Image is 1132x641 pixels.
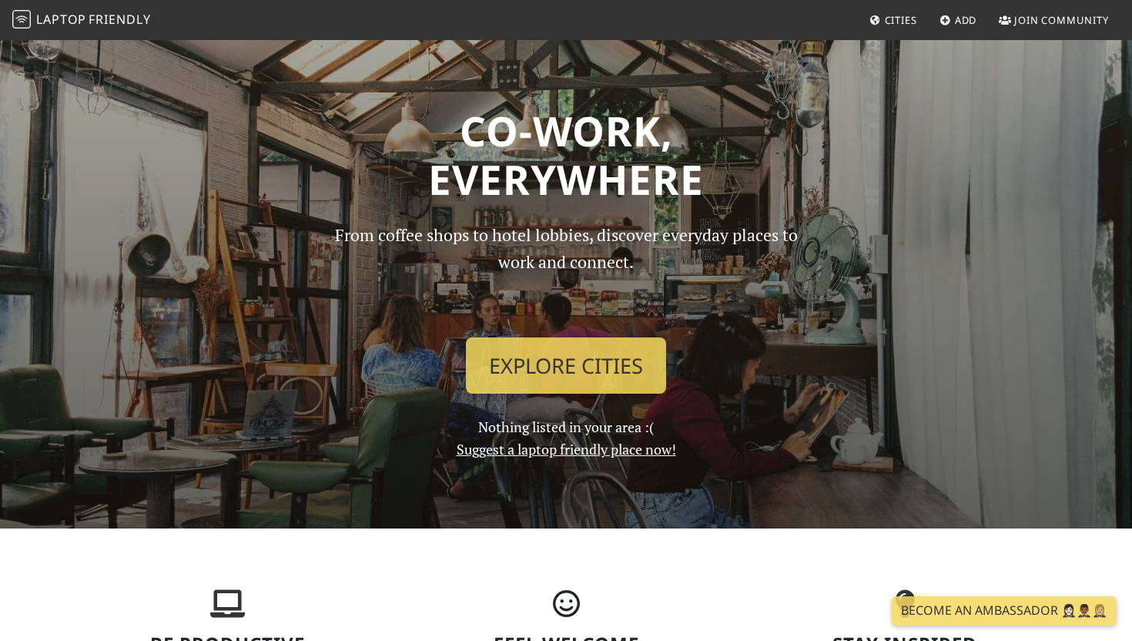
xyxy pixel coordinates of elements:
a: Join Community [993,6,1115,34]
span: Laptop [36,11,86,28]
h1: Co-work, Everywhere [67,106,1065,204]
span: Join Community [1014,13,1109,27]
span: Cities [885,13,917,27]
a: Become an Ambassador 🤵🏻‍♀️🤵🏾‍♂️🤵🏼‍♀️ [892,596,1117,626]
div: Nothing listed in your area :( [312,222,820,460]
a: LaptopFriendly LaptopFriendly [12,7,151,34]
span: Friendly [89,11,150,28]
span: Add [955,13,977,27]
img: LaptopFriendly [12,10,31,29]
p: From coffee shops to hotel lobbies, discover everyday places to work and connect. [321,222,811,324]
a: Add [933,6,983,34]
a: Cities [863,6,923,34]
a: Suggest a laptop friendly place now! [457,440,676,458]
a: Explore Cities [466,337,666,394]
